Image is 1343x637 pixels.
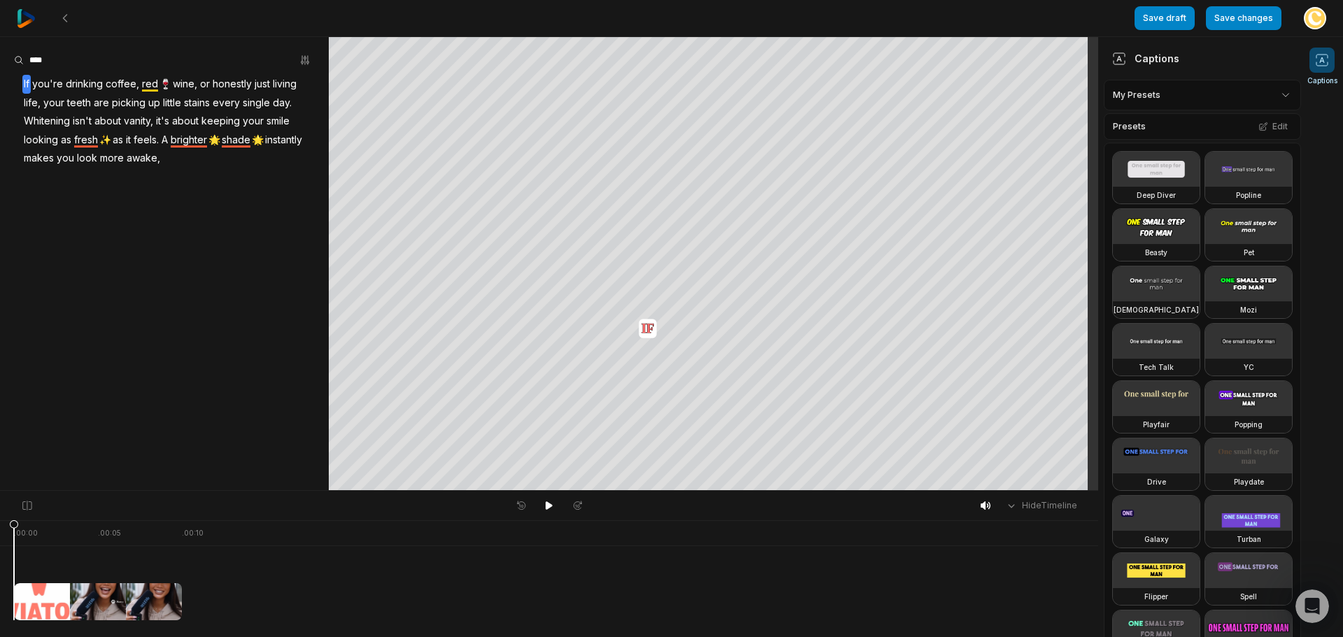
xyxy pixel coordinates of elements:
div: We typically reply within an hour [29,215,234,229]
span: teeth [66,94,92,113]
span: Whitening [22,112,71,131]
h3: Popping [1235,419,1263,430]
h3: Spell [1240,591,1257,602]
span: wine, [171,75,199,94]
iframe: Intercom live chat [1295,589,1329,623]
span: instantly [264,131,304,150]
button: Save changes [1206,6,1281,30]
h3: Deep Diver [1137,189,1176,201]
div: . 00:10 [182,528,204,538]
div: Send us a messageWe typically reply within an hour [14,188,266,241]
span: brighter [169,131,208,150]
h3: Playfair [1143,419,1170,430]
span: Messages [186,471,234,481]
h3: Popline [1236,189,1261,201]
span: or [199,75,211,94]
span: just [253,75,271,94]
span: every [211,94,241,113]
span: single [241,94,271,113]
span: makes [22,149,55,168]
span: more [99,149,125,168]
span: shade [220,131,252,150]
span: awake, [125,149,162,168]
button: HideTimeline [1001,495,1081,516]
h3: Playdate [1234,476,1264,487]
span: are [92,94,111,113]
span: keeping [200,112,241,131]
span: picking [111,94,147,113]
p: How can we help? [28,147,252,171]
span: If [22,75,31,94]
a: Changelog [20,255,260,280]
span: looking [22,131,59,150]
button: Messages [140,436,280,492]
span: Home [54,471,85,481]
button: Edit [1254,117,1292,136]
h3: Galaxy [1144,534,1169,545]
span: look [76,149,99,168]
h3: Beasty [1145,247,1167,258]
h3: Mozi [1240,304,1257,315]
img: Profile image for Usama [55,22,83,50]
h2: Have a feature request? [29,306,251,320]
img: reap [17,9,36,28]
span: it's [155,112,171,131]
span: about [171,112,200,131]
div: Close [241,22,266,48]
span: as [59,131,73,150]
div: Captions [1112,51,1179,66]
p: Hi [PERSON_NAME] 👋 [28,99,252,147]
h3: Tech Talk [1139,362,1174,373]
div: Presets [1104,113,1301,140]
span: drinking [64,75,104,94]
h3: YC [1244,362,1254,373]
span: stains [183,94,211,113]
span: smile [265,112,291,131]
span: about [93,112,122,131]
h3: Turban [1237,534,1261,545]
span: little [162,94,183,113]
h3: Pet [1244,247,1254,258]
span: your [42,94,66,113]
span: life, [22,94,42,113]
span: living [271,75,298,94]
span: red [141,75,159,94]
span: your [241,112,265,131]
h3: Flipper [1144,591,1168,602]
button: Captions [1307,48,1337,86]
span: honestly [211,75,253,94]
span: up [147,94,162,113]
div: Changelog [29,260,234,275]
span: coffee, [104,75,141,94]
span: feels. [132,131,160,150]
button: Give feedback! [29,326,251,354]
div: My Presets [1104,80,1301,110]
span: you're [31,75,64,94]
span: it [125,131,132,150]
h3: [DEMOGRAPHIC_DATA] [1114,304,1199,315]
span: day. [271,94,293,113]
span: you [55,149,76,168]
span: fresh [73,131,99,150]
span: as [111,131,125,150]
h3: Drive [1147,476,1166,487]
span: vanity, [122,112,155,131]
button: Save draft [1135,6,1195,30]
img: Profile image for Sam [28,22,56,50]
div: Send us a message [29,200,234,215]
span: isn't [71,112,93,131]
span: A [160,131,169,150]
span: Captions [1307,76,1337,86]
